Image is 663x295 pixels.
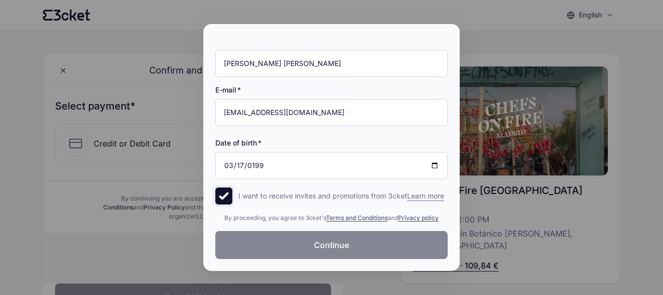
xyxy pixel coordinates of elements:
div: By proceeding, you agree to 3cket's and [215,213,448,223]
span: Continue [314,239,349,251]
span: Learn more [407,191,444,201]
input: First and last name [215,50,448,77]
input: Date of birth [215,152,448,179]
label: Date of birth [215,138,261,148]
a: Privacy policy [398,214,439,221]
a: Terms and Conditions [326,214,388,221]
p: I want to receive invites and promotions from 3cket [238,191,444,201]
button: Continue [215,231,448,259]
label: E-mail [215,85,241,95]
input: E-mail [215,99,448,126]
